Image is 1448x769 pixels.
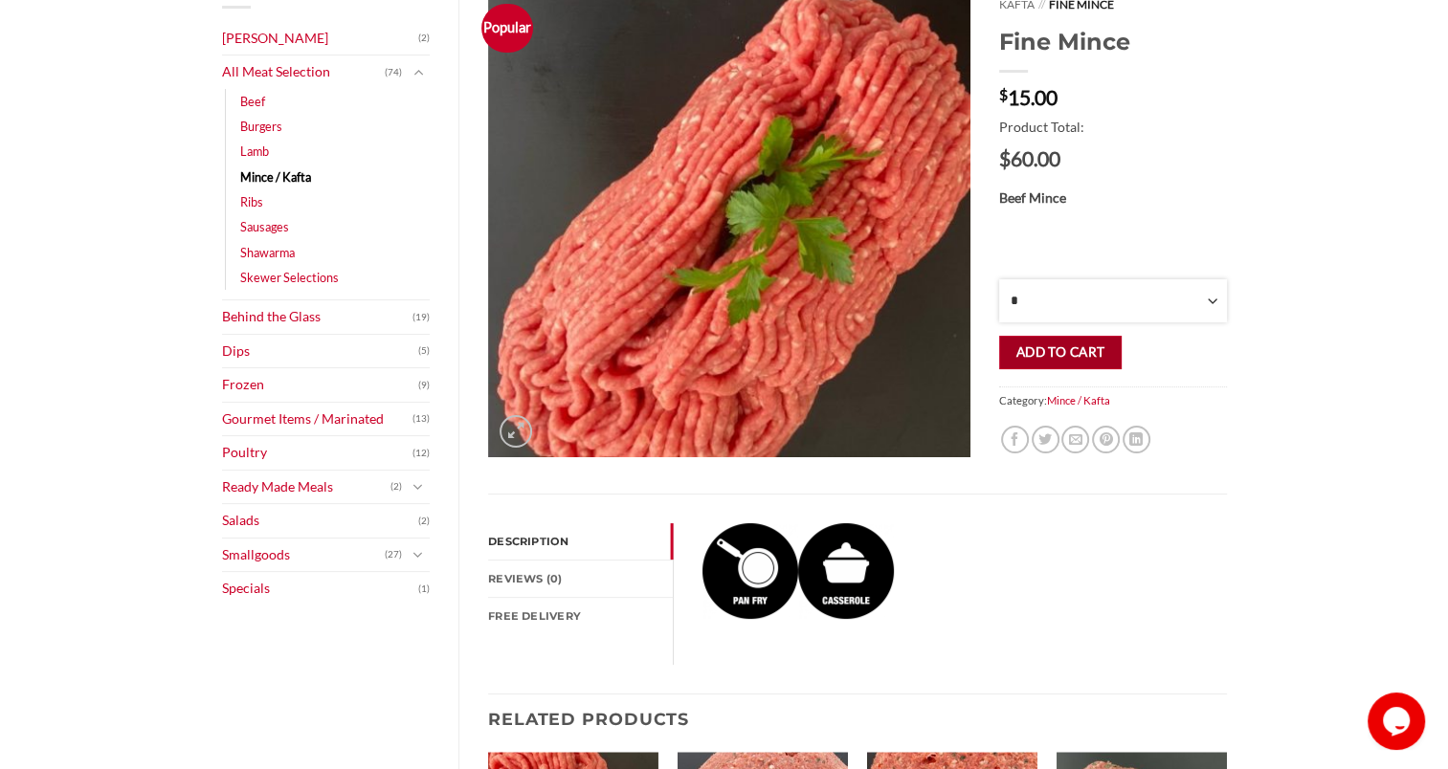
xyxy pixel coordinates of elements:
a: Burgers [240,114,282,139]
a: FREE Delivery [488,598,673,634]
a: Share on LinkedIn [1123,426,1150,453]
span: (2) [418,507,430,536]
a: Smallgoods [222,538,386,572]
img: Fine Mince [798,523,894,619]
a: Gourmet Items / Marinated [222,403,413,436]
a: Mince / Kafta [1047,394,1110,406]
a: Description [488,523,673,560]
span: (5) [418,337,430,365]
a: Zoom [500,415,532,448]
bdi: 15.00 [999,85,1058,109]
h3: Related products [488,694,1227,743]
a: Sausages [240,214,289,239]
div: Product Total: [999,117,1226,168]
span: (12) [412,439,430,468]
a: Lamb [240,139,269,164]
a: Behind the Glass [222,300,413,334]
a: Share on Facebook [1001,426,1029,453]
span: (74) [385,58,402,87]
a: Shawarma [240,240,295,265]
a: Dips [222,335,419,368]
a: Ribs [240,189,263,214]
a: Beef [240,89,265,114]
h1: Fine Mince [999,27,1226,56]
span: (2) [418,24,430,53]
strong: Beef Mince [999,189,1066,206]
span: (13) [412,405,430,433]
a: Poultry [222,436,413,470]
button: Toggle [407,62,430,83]
span: (1) [418,575,430,604]
a: Ready Made Meals [222,471,391,504]
a: Frozen [222,368,419,402]
span: Category: [999,386,1226,414]
span: (9) [418,371,430,400]
span: $60.00 [999,148,1226,168]
button: Toggle [407,544,430,565]
a: Email to a Friend [1061,426,1089,453]
a: Skewer Selections [240,265,339,290]
a: Salads [222,504,419,538]
a: Reviews (0) [488,560,673,597]
a: All Meat Selection [222,55,386,89]
span: (19) [412,303,430,332]
span: (2) [390,472,402,501]
span: (27) [385,540,402,569]
a: Share on Twitter [1032,426,1059,453]
a: Mince / Kafta [240,165,311,189]
button: Add to cart [999,336,1121,369]
a: Specials [222,572,419,605]
span: $ [999,87,1008,102]
img: Fine Mince [702,523,798,619]
button: Toggle [407,476,430,497]
a: [PERSON_NAME] [222,22,419,55]
iframe: chat widget [1368,692,1429,750]
a: Pin on Pinterest [1092,426,1120,453]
